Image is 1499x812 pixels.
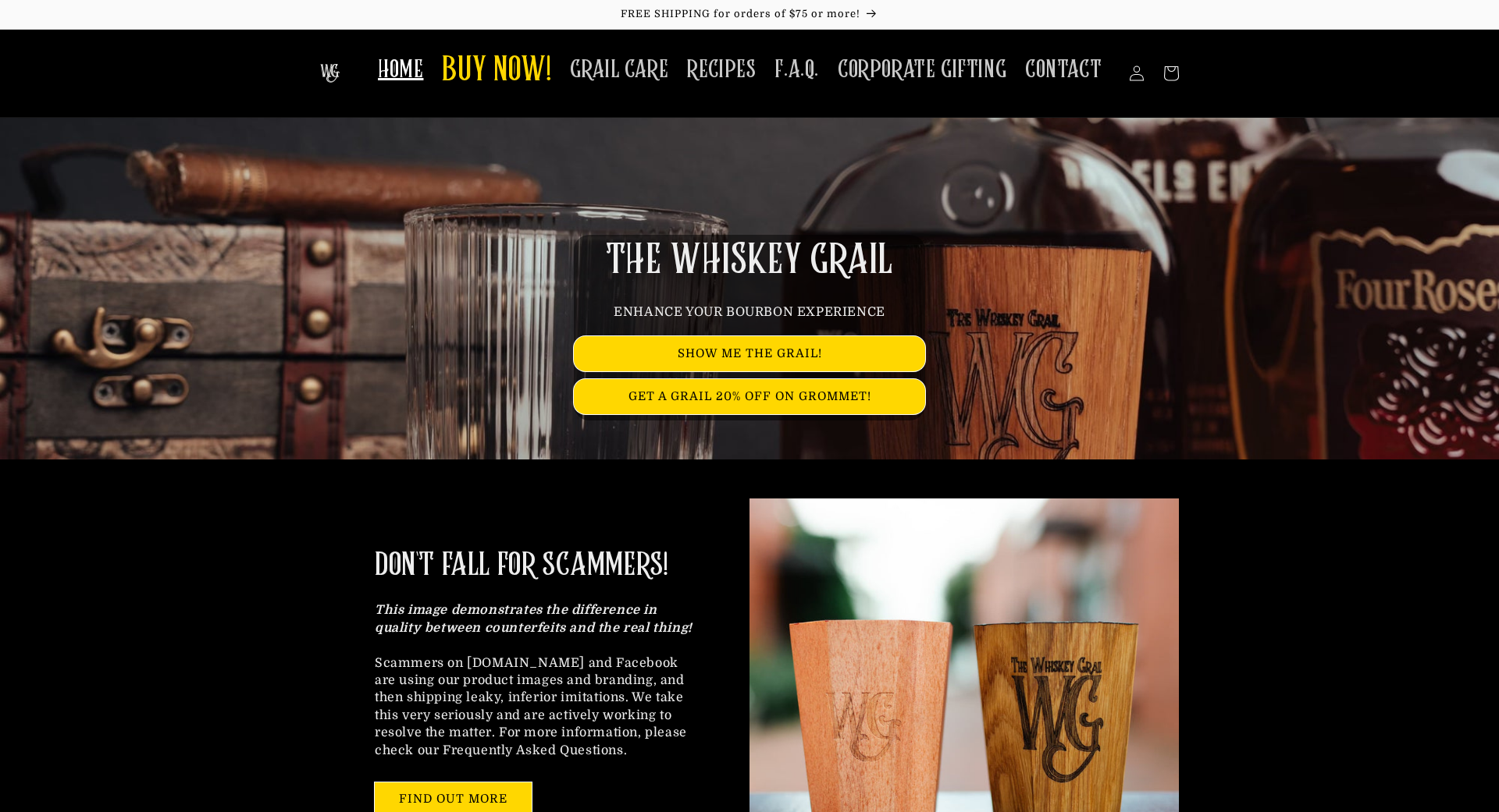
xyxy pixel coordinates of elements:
a: CONTACT [1016,45,1111,94]
a: RECIPES [678,45,765,94]
span: HOME [378,55,423,85]
a: GRAIL CARE [561,45,678,94]
a: BUY NOW! [433,41,561,102]
span: F.A.Q. [774,55,819,85]
a: CORPORATE GIFTING [828,45,1016,94]
span: THE WHISKEY GRAIL [606,240,893,281]
span: CORPORATE GIFTING [838,55,1006,85]
img: The Whiskey Grail [320,64,340,83]
span: BUY NOW! [442,50,551,93]
span: GRAIL CARE [570,55,668,85]
a: SHOW ME THE GRAIL! [574,336,925,371]
p: Scammers on [DOMAIN_NAME] and Facebook are using our product images and branding, and then shippi... [375,601,695,759]
a: F.A.Q. [765,45,828,94]
h2: DON'T FALL FOR SCAMMERS! [375,545,668,586]
a: HOME [369,45,433,94]
a: GET A GRAIL 20% OFF ON GROMMET! [574,379,925,414]
span: RECIPES [687,55,756,85]
span: ENHANCE YOUR BOURBON EXPERIENCE [614,305,885,319]
p: FREE SHIPPING for orders of $75 or more! [16,8,1483,21]
strong: This image demonstrates the difference in quality between counterfeits and the real thing! [375,603,693,634]
span: CONTACT [1025,55,1102,85]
